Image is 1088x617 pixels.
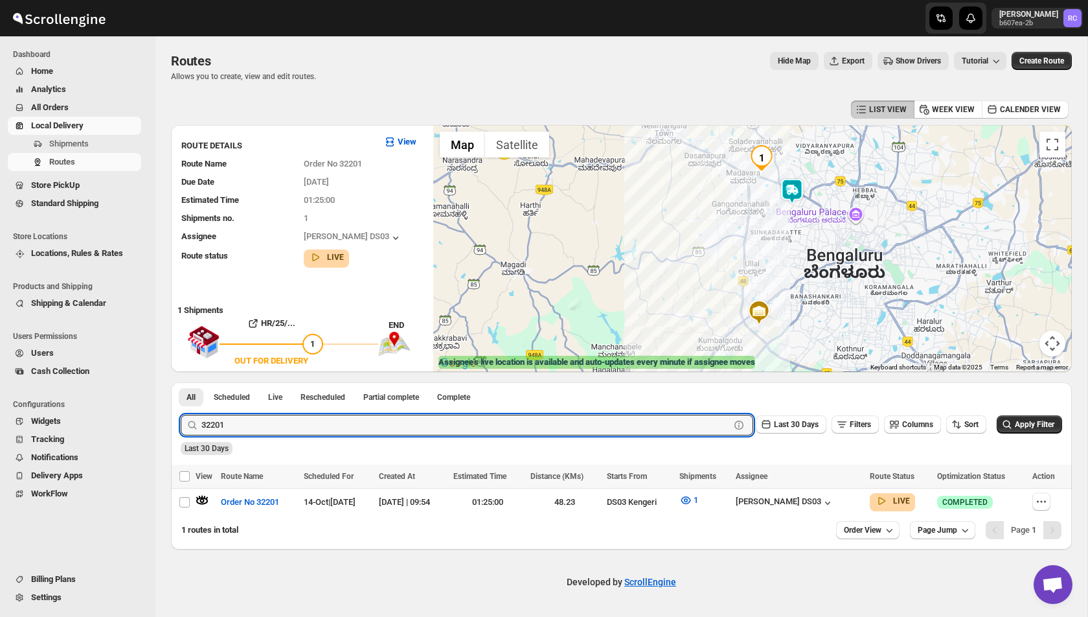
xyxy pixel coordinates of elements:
a: ScrollEngine [624,577,676,587]
button: Widgets [8,412,141,430]
span: Partial complete [363,392,419,402]
span: [DATE] [304,177,329,187]
span: Home [31,66,53,76]
button: LIVE [309,251,344,264]
span: Route status [181,251,228,261]
button: Notifications [8,448,141,467]
span: Order View [844,525,881,535]
span: Last 30 Days [185,444,229,453]
span: Export [842,56,865,66]
span: Hide Map [778,56,811,66]
b: HR/25/... [261,318,295,328]
span: 1 [694,495,698,505]
p: b607ea-2b [999,19,1058,27]
div: 48.23 [530,496,600,509]
button: Last 30 Days [756,415,826,434]
button: Show street map [440,132,485,157]
img: trip_end.png [378,332,411,356]
button: LIVE [875,495,910,507]
button: Home [8,62,141,80]
span: Routes [49,157,75,167]
button: View [376,132,424,152]
span: Shipments [679,472,716,481]
button: User menu [992,8,1083,29]
span: Estimated Time [181,195,239,205]
span: All [187,392,196,402]
button: All Orders [8,99,141,117]
span: Store PickUp [31,180,80,190]
b: View [398,137,416,146]
div: Open chat [1034,565,1072,604]
button: Routes [8,153,141,171]
button: Show Drivers [878,52,949,70]
span: Notifications [31,452,78,462]
span: Page [1011,525,1036,535]
a: Report a map error [1016,364,1068,371]
span: Local Delivery [31,121,84,130]
span: Users Permissions [13,331,146,342]
input: Press enter after typing | Search Eg. Order No 32201 [201,415,730,436]
p: [PERSON_NAME] [999,9,1058,19]
span: Products and Shipping [13,281,146,292]
button: Page Jump [910,521,975,539]
div: OUT FOR DELIVERY [234,355,308,367]
div: 1 [749,145,775,171]
span: Scheduled For [304,472,354,481]
span: Tracking [31,434,64,444]
button: [PERSON_NAME] DS03 [304,231,402,244]
span: Route Name [181,159,227,169]
span: Starts From [607,472,647,481]
span: Complete [437,392,470,402]
span: Estimated Time [453,472,506,481]
button: Toggle fullscreen view [1039,132,1065,157]
span: Tutorial [962,56,988,66]
span: Rahul Chopra [1063,9,1082,27]
span: All Orders [31,102,69,112]
span: COMPLETED [942,497,988,507]
nav: Pagination [986,521,1061,539]
button: LIST VIEW [851,100,914,119]
b: 1 [1032,525,1036,535]
span: Route Name [221,472,263,481]
span: View [196,472,212,481]
span: Create Route [1019,56,1064,66]
span: LIST VIEW [869,104,907,115]
button: 1 [672,490,706,511]
button: Users [8,344,141,362]
span: Widgets [31,416,61,426]
span: 1 routes in total [181,525,238,535]
span: Standard Shipping [31,198,98,208]
text: RC [1068,14,1077,23]
img: Google [436,355,479,372]
span: WEEK VIEW [932,104,975,115]
button: Columns [884,415,941,434]
span: Sort [964,420,979,429]
span: Show Drivers [896,56,941,66]
span: Due Date [181,177,214,187]
span: Shipping & Calendar [31,298,106,308]
button: Tutorial [954,52,1006,70]
span: Columns [902,420,933,429]
button: HR/25/... [220,313,323,334]
button: Map action label [770,52,819,70]
button: Export [824,52,872,70]
span: Route Status [870,472,914,481]
div: END [389,319,427,332]
p: Developed by [567,576,676,588]
span: Store Locations [13,231,146,242]
div: 01:25:00 [453,496,523,509]
img: ScrollEngine [10,2,108,34]
span: Last 30 Days [774,420,819,429]
span: Assignee [736,472,767,481]
span: Configurations [13,399,146,410]
button: Order No 32201 [213,492,287,513]
button: Show satellite imagery [485,132,549,157]
span: Page Jump [918,525,957,535]
button: [PERSON_NAME] DS03 [736,496,834,509]
span: Dashboard [13,49,146,60]
span: Optimization Status [937,472,1005,481]
button: WorkFlow [8,485,141,503]
span: Users [31,348,54,358]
